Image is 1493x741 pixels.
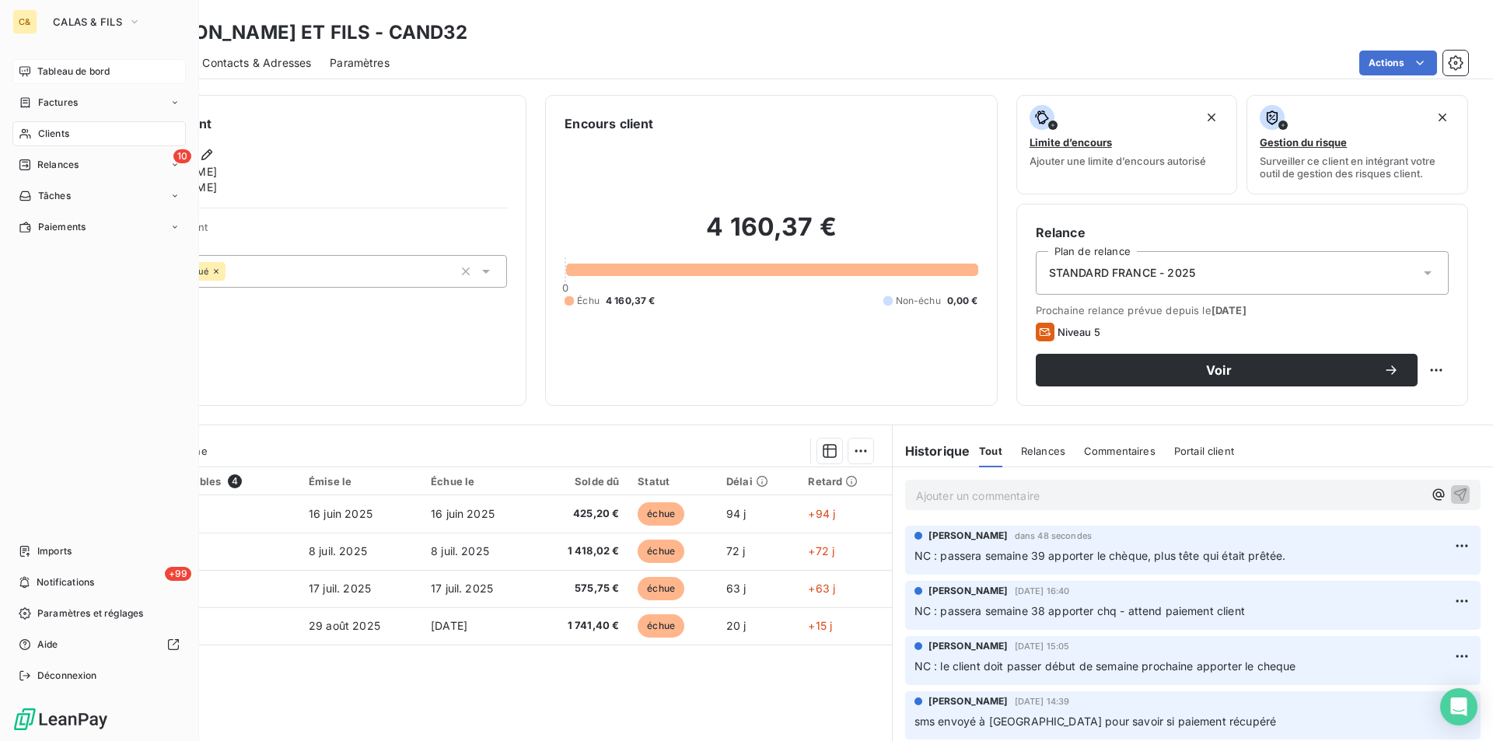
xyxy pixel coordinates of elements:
[37,669,97,683] span: Déconnexion
[309,475,412,488] div: Émise le
[124,474,290,488] div: Pièces comptables
[928,639,1009,653] span: [PERSON_NAME]
[1054,364,1383,376] span: Voir
[165,567,191,581] span: +99
[928,529,1009,543] span: [PERSON_NAME]
[543,506,620,522] span: 425,20 €
[12,707,109,732] img: Logo LeanPay
[431,544,489,557] span: 8 juil. 2025
[638,540,684,563] span: échue
[1030,155,1206,167] span: Ajouter une limite d’encours autorisé
[543,618,620,634] span: 1 741,40 €
[726,544,746,557] span: 72 j
[330,55,390,71] span: Paramètres
[37,544,72,558] span: Imports
[431,582,493,595] span: 17 juil. 2025
[565,114,653,133] h6: Encours client
[565,211,977,258] h2: 4 160,37 €
[38,189,71,203] span: Tâches
[808,507,835,520] span: +94 j
[1246,95,1468,194] button: Gestion du risqueSurveiller ce client en intégrant votre outil de gestion des risques client.
[1015,641,1070,651] span: [DATE] 15:05
[1260,136,1347,149] span: Gestion du risque
[228,474,242,488] span: 4
[1036,304,1449,316] span: Prochaine relance prévue depuis le
[543,581,620,596] span: 575,75 €
[543,475,620,488] div: Solde dû
[928,694,1009,708] span: [PERSON_NAME]
[947,294,978,308] span: 0,00 €
[979,445,1002,457] span: Tout
[431,507,495,520] span: 16 juin 2025
[606,294,656,308] span: 4 160,37 €
[1174,445,1234,457] span: Portail client
[38,96,78,110] span: Factures
[577,294,600,308] span: Échu
[808,619,832,632] span: +15 j
[1058,326,1100,338] span: Niveau 5
[638,614,684,638] span: échue
[1359,51,1437,75] button: Actions
[38,220,86,234] span: Paiements
[309,507,372,520] span: 16 juin 2025
[896,294,941,308] span: Non-échu
[726,475,789,488] div: Délai
[1015,697,1070,706] span: [DATE] 14:39
[125,221,507,243] span: Propriétés Client
[137,19,468,47] h3: [PERSON_NAME] ET FILS - CAND32
[12,632,186,657] a: Aide
[914,549,1286,562] span: NC : passera semaine 39 apporter le chèque, plus tête qui était prêtée.
[431,619,467,632] span: [DATE]
[726,582,746,595] span: 63 j
[53,16,122,28] span: CALAS & FILS
[1212,304,1246,316] span: [DATE]
[1036,223,1449,242] h6: Relance
[638,577,684,600] span: échue
[431,475,524,488] div: Échue le
[37,575,94,589] span: Notifications
[37,638,58,652] span: Aide
[1440,688,1477,725] div: Open Intercom Messenger
[202,55,311,71] span: Contacts & Adresses
[726,619,746,632] span: 20 j
[309,544,367,557] span: 8 juil. 2025
[1030,136,1112,149] span: Limite d’encours
[543,544,620,559] span: 1 418,02 €
[1260,155,1455,180] span: Surveiller ce client en intégrant votre outil de gestion des risques client.
[638,502,684,526] span: échue
[1084,445,1156,457] span: Commentaires
[226,264,238,278] input: Ajouter une valeur
[808,544,834,557] span: +72 j
[638,475,708,488] div: Statut
[1015,586,1070,596] span: [DATE] 16:40
[914,604,1245,617] span: NC : passera semaine 38 apporter chq - attend paiement client
[808,475,882,488] div: Retard
[37,158,79,172] span: Relances
[173,149,191,163] span: 10
[914,715,1276,728] span: sms envoyé à [GEOGRAPHIC_DATA] pour savoir si paiement récupéré
[808,582,835,595] span: +63 j
[12,9,37,34] div: C&
[309,619,380,632] span: 29 août 2025
[1015,531,1092,540] span: dans 48 secondes
[893,442,970,460] h6: Historique
[38,127,69,141] span: Clients
[37,606,143,620] span: Paramètres et réglages
[37,65,110,79] span: Tableau de bord
[914,659,1296,673] span: NC : le client doit passer début de semaine prochaine apporter le cheque
[1049,265,1195,281] span: STANDARD FRANCE - 2025
[562,281,568,294] span: 0
[1021,445,1065,457] span: Relances
[94,114,507,133] h6: Informations client
[726,507,746,520] span: 94 j
[309,582,371,595] span: 17 juil. 2025
[1036,354,1418,386] button: Voir
[1016,95,1238,194] button: Limite d’encoursAjouter une limite d’encours autorisé
[928,584,1009,598] span: [PERSON_NAME]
